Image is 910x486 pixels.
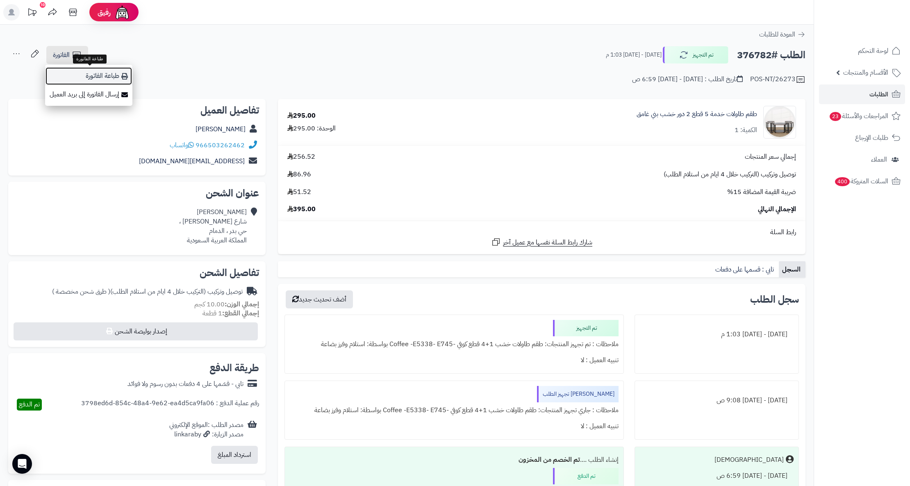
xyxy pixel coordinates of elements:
[287,170,311,179] span: 86.96
[758,205,796,214] span: الإجمالي النهائي
[12,454,32,474] div: Open Intercom Messenger
[222,308,259,318] strong: إجمالي القطع:
[40,2,45,8] div: 10
[854,20,902,37] img: logo-2.png
[727,187,796,197] span: ضريبة القيمة المضافة 15%
[606,51,662,59] small: [DATE] - [DATE] 1:03 م
[290,452,619,468] div: إنشاء الطلب ....
[834,176,888,187] span: السلات المتروكة
[759,30,805,39] a: العودة للطلبات
[835,177,850,186] span: 400
[632,75,743,84] div: تاريخ الطلب : [DATE] - [DATE] 6:59 ص
[202,308,259,318] small: 1 قطعة
[281,228,802,237] div: رابط السلة
[287,152,315,162] span: 256.52
[196,140,245,150] a: 966503262462
[855,132,888,144] span: طلبات الإرجاع
[503,238,592,247] span: شارك رابط السلة نفسها مع عميل آخر
[290,402,619,418] div: ملاحظات : جاري تجهيز المنتجات: طقم طاولات خشب 1+4 قطع كوفي -Coffee -E5338- E745 بواسطة: استلام وف...
[73,55,107,64] div: طباعة الفاتورة
[869,89,888,100] span: الطلبات
[179,208,247,245] div: [PERSON_NAME] شارع [PERSON_NAME] ، حي بدر ، الدمام المملكة العربية السعودية
[290,418,619,434] div: تنبيه العميل : لا
[819,41,905,61] a: لوحة التحكم
[750,294,799,304] h3: سجل الطلب
[759,30,795,39] span: العودة للطلبات
[81,399,259,411] div: رقم عملية الدفع : 3798ed6d-854c-48a4-9e62-ea4d5ca9fa06
[871,154,887,165] span: العملاء
[170,140,194,150] a: واتساب
[287,111,316,121] div: 295.00
[194,299,259,309] small: 10.00 كجم
[779,261,805,278] a: السجل
[15,188,259,198] h2: عنوان الشحن
[225,299,259,309] strong: إجمالي الوزن:
[858,45,888,57] span: لوحة التحكم
[640,326,794,342] div: [DATE] - [DATE] 1:03 م
[46,46,88,64] a: الفاتورة
[537,386,619,402] div: [PERSON_NAME] تجهيز الطلب
[169,420,243,439] div: مصدر الطلب :الموقع الإلكتروني
[553,320,619,336] div: تم التجهيز
[640,392,794,408] div: [DATE] - [DATE] 9:08 ص
[98,7,111,17] span: رفيق
[819,171,905,191] a: السلات المتروكة400
[819,84,905,104] a: الطلبات
[714,455,784,465] div: [DEMOGRAPHIC_DATA]
[114,4,130,21] img: ai-face.png
[640,468,794,484] div: [DATE] - [DATE] 6:59 ص
[290,336,619,352] div: ملاحظات : تم تجهيز المنتجات: طقم طاولات خشب 1+4 قطع كوفي -Coffee -E5338- E745 بواسطة: استلام وفرز...
[45,67,132,85] a: طباعة الفاتورة
[819,106,905,126] a: المراجعات والأسئلة23
[519,455,580,465] b: تم الخصم من المخزون
[14,322,258,340] button: إصدار بوليصة الشحن
[829,110,888,122] span: المراجعات والأسئلة
[735,125,757,135] div: الكمية: 1
[290,352,619,368] div: تنبيه العميل : لا
[830,112,841,121] span: 23
[209,363,259,373] h2: طريقة الدفع
[819,150,905,169] a: العملاء
[637,110,757,119] a: طقم طاولات خدمة 5 قطع 2 دور خشب بني غامق
[53,50,70,60] span: الفاتورة
[664,170,796,179] span: توصيل وتركيب (التركيب خلال 4 ايام من استلام الطلب)
[287,124,336,133] div: الوحدة: 295.00
[15,105,259,115] h2: تفاصيل العميل
[169,430,243,439] div: مصدر الزيارة: linkaraby
[52,287,243,297] div: توصيل وتركيب (التركيب خلال 4 ايام من استلام الطلب)
[286,290,353,308] button: أضف تحديث جديد
[287,205,316,214] span: 395.00
[19,399,40,409] span: تم الدفع
[737,47,805,64] h2: الطلب #376782
[764,106,796,139] img: 1754739259-1-90x90.jpg
[52,287,110,297] span: ( طرق شحن مخصصة )
[22,4,42,23] a: تحديثات المنصة
[196,124,246,134] a: [PERSON_NAME]
[287,187,311,197] span: 51.52
[745,152,796,162] span: إجمالي سعر المنتجات
[15,268,259,278] h2: تفاصيل الشحن
[139,156,245,166] a: [EMAIL_ADDRESS][DOMAIN_NAME]
[491,237,592,247] a: شارك رابط السلة نفسها مع عميل آخر
[750,75,805,84] div: POS-NT/26273
[45,85,132,104] a: إرسال الفاتورة إلى بريد العميل
[663,46,728,64] button: تم التجهيز
[127,379,243,389] div: تابي - قسّمها على 4 دفعات بدون رسوم ولا فوائد
[553,468,619,484] div: تم الدفع
[712,261,779,278] a: تابي : قسمها على دفعات
[211,446,258,464] button: استرداد المبلغ
[819,128,905,148] a: طلبات الإرجاع
[843,67,888,78] span: الأقسام والمنتجات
